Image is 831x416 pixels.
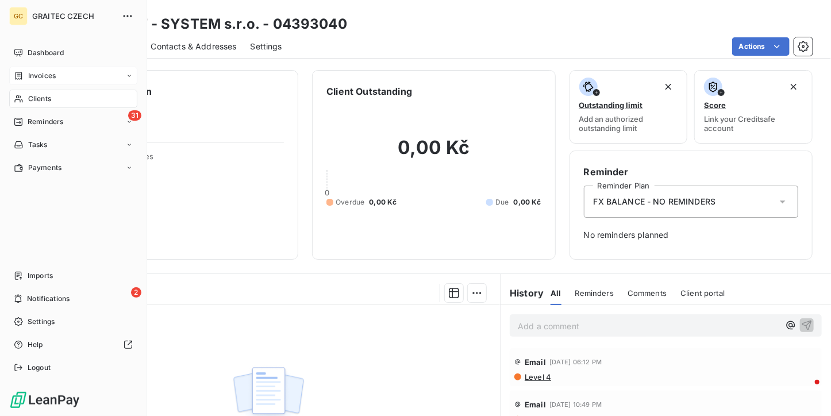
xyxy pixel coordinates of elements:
span: Reminders [575,288,614,298]
span: Tasks [28,140,48,150]
span: [DATE] 06:12 PM [549,359,602,365]
span: Add an authorized outstanding limit [579,114,678,133]
span: FX BALANCE - NO REMINDERS [594,196,716,207]
button: Outstanding limitAdd an authorized outstanding limit [570,70,688,144]
span: Due [495,197,509,207]
span: Email [525,357,546,367]
span: Dashboard [28,48,64,58]
span: Comments [628,288,667,298]
span: Imports [28,271,53,281]
span: Invoices [28,71,56,81]
span: 2 [131,287,141,298]
a: Help [9,336,137,354]
span: All [551,288,561,298]
span: Reminders [28,117,63,127]
span: 31 [128,110,141,121]
button: Actions [732,37,790,56]
span: 0,00 Kč [514,197,541,207]
span: [DATE] 10:49 PM [549,401,602,408]
span: Help [28,340,43,350]
button: ScoreLink your Creditsafe account [694,70,813,144]
span: Clients [28,94,51,104]
span: GRAITEC CZECH [32,11,115,21]
span: 0,00 Kč [369,197,397,207]
span: Settings [251,41,282,52]
h6: Client information [70,84,284,98]
div: GC [9,7,28,25]
h6: History [501,286,544,300]
span: No reminders planned [584,229,798,241]
iframe: Intercom live chat [792,377,820,405]
span: Score [704,101,726,110]
span: Overdue [336,197,364,207]
span: Client portal [680,288,725,298]
span: Payments [28,163,61,173]
span: Level 4 [524,372,551,382]
span: Contacts & Addresses [151,41,237,52]
h2: 0,00 Kč [326,136,541,171]
span: Link your Creditsafe account [704,114,803,133]
h3: KAMIT - SYSTEM s.r.o. - 04393040 [101,14,347,34]
span: Settings [28,317,55,327]
span: Outstanding limit [579,101,643,110]
h6: Client Outstanding [326,84,412,98]
span: Notifications [27,294,70,304]
span: Client Properties [93,152,284,168]
span: Logout [28,363,51,373]
span: Email [525,400,546,409]
span: 0 [325,188,329,197]
img: Logo LeanPay [9,391,80,409]
h6: Reminder [584,165,798,179]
